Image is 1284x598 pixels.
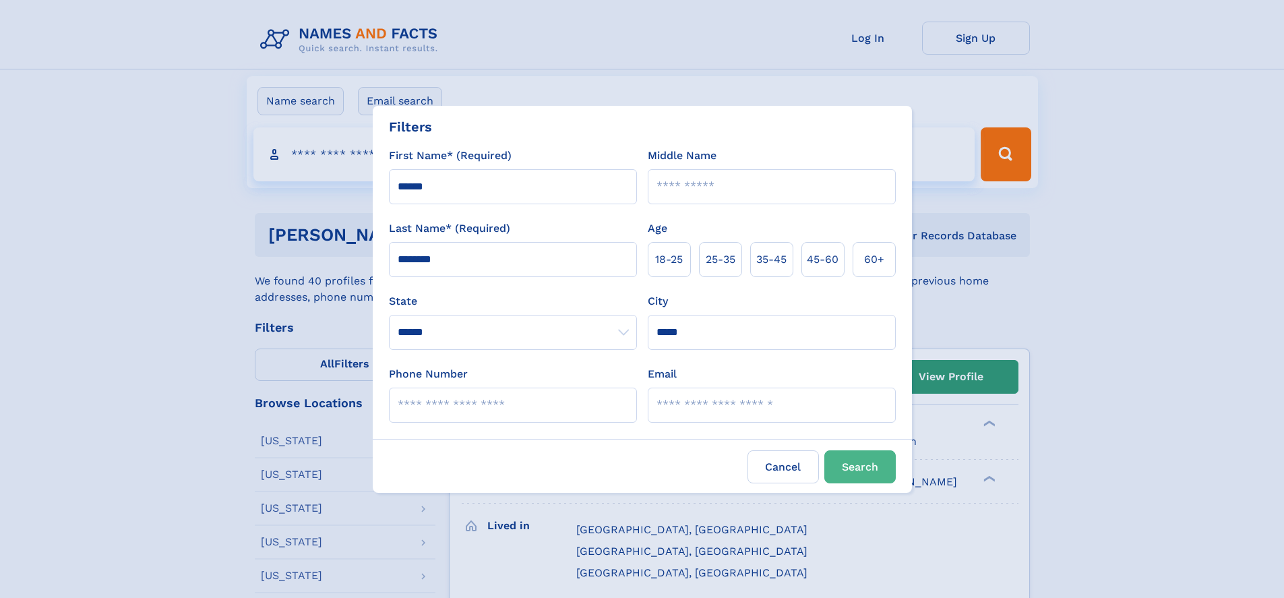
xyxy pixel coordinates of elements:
[655,251,683,268] span: 18‑25
[648,293,668,309] label: City
[389,220,510,237] label: Last Name* (Required)
[706,251,735,268] span: 25‑35
[756,251,787,268] span: 35‑45
[389,293,637,309] label: State
[824,450,896,483] button: Search
[747,450,819,483] label: Cancel
[389,117,432,137] div: Filters
[648,366,677,382] label: Email
[389,366,468,382] label: Phone Number
[864,251,884,268] span: 60+
[648,220,667,237] label: Age
[648,148,716,164] label: Middle Name
[807,251,838,268] span: 45‑60
[389,148,512,164] label: First Name* (Required)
